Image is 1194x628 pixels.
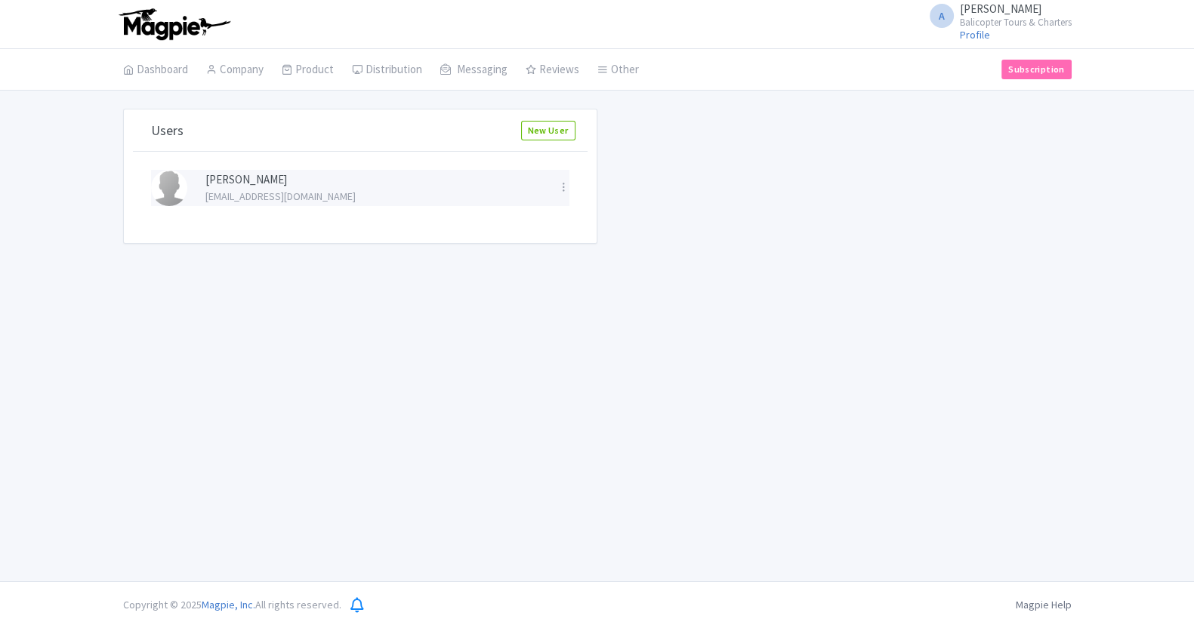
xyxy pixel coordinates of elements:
[526,49,579,91] a: Reviews
[123,49,188,91] a: Dashboard
[202,598,255,611] span: Magpie, Inc.
[440,49,508,91] a: Messaging
[114,597,350,613] div: Copyright © 2025 All rights reserved.
[597,49,639,91] a: Other
[960,28,990,42] a: Profile
[151,122,184,139] h3: Users
[960,17,1072,27] small: Balicopter Tours & Charters
[960,2,1041,16] span: [PERSON_NAME]
[352,49,422,91] a: Distribution
[116,8,233,41] img: logo-ab69f6fb50320c5b225c76a69d11143b.png
[1001,60,1071,79] a: Subscription
[205,171,540,189] div: [PERSON_NAME]
[521,121,575,140] a: New User
[921,3,1072,27] a: A [PERSON_NAME] Balicopter Tours & Charters
[205,189,540,205] div: [EMAIL_ADDRESS][DOMAIN_NAME]
[1016,598,1072,611] a: Magpie Help
[282,49,334,91] a: Product
[930,4,954,28] span: A
[151,170,187,206] img: contact-b11cc6e953956a0c50a2f97983291f06.png
[206,49,264,91] a: Company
